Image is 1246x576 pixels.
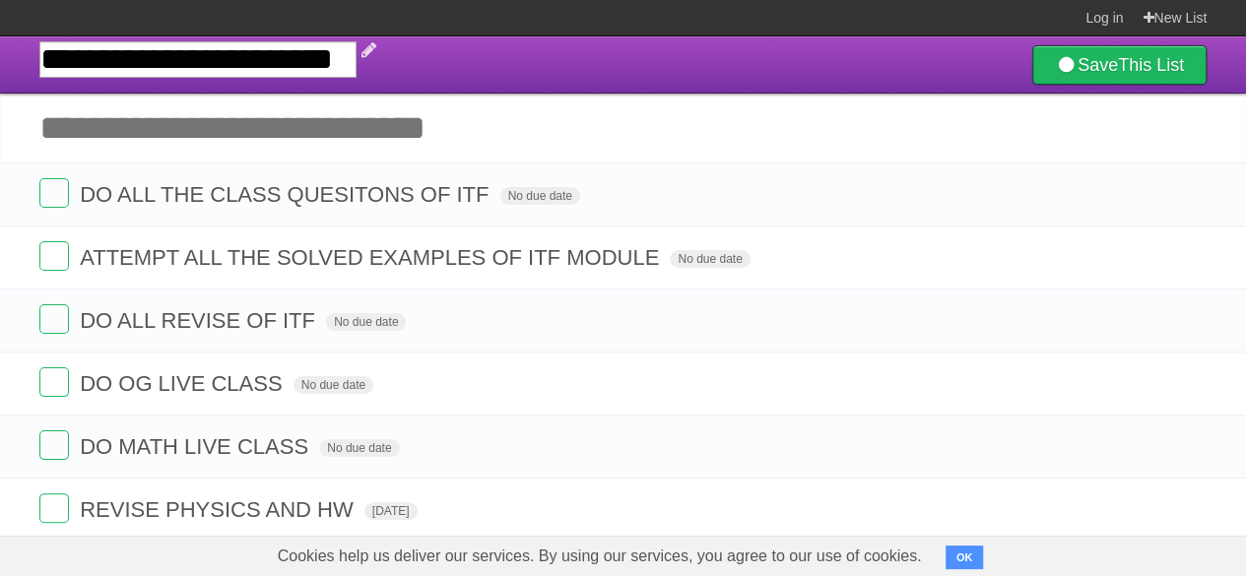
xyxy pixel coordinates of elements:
b: This List [1118,55,1184,75]
span: DO MATH LIVE CLASS [80,434,313,459]
label: Done [39,178,69,208]
label: Done [39,304,69,334]
button: OK [946,545,984,569]
span: DO OG LIVE CLASS [80,371,287,396]
span: No due date [670,250,750,268]
span: No due date [326,313,406,331]
span: DO ALL THE CLASS QUESITONS OF ITF [80,182,493,207]
label: Done [39,493,69,523]
a: SaveThis List [1032,45,1207,85]
span: DO ALL REVISE OF ITF [80,308,320,333]
span: No due date [294,376,373,394]
label: Done [39,241,69,271]
span: No due date [500,187,580,205]
span: Cookies help us deliver our services. By using our services, you agree to our use of cookies. [258,537,942,576]
span: REVISE PHYSICS AND HW [80,497,359,522]
span: ATTEMPT ALL THE SOLVED EXAMPLES OF ITF MODULE [80,245,664,270]
span: [DATE] [364,502,418,520]
label: Done [39,430,69,460]
span: No due date [319,439,399,457]
label: Done [39,367,69,397]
